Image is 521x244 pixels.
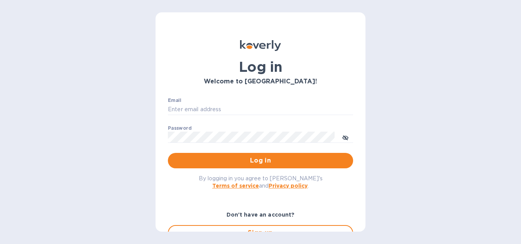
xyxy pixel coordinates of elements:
[168,78,353,85] h3: Welcome to [GEOGRAPHIC_DATA]!
[199,175,323,189] span: By logging in you agree to [PERSON_NAME]'s and .
[168,98,181,103] label: Email
[168,225,353,241] button: Sign up
[168,59,353,75] h1: Log in
[175,228,346,237] span: Sign up
[168,104,353,115] input: Enter email address
[240,40,281,51] img: Koverly
[168,153,353,168] button: Log in
[212,183,259,189] a: Terms of service
[338,129,353,145] button: toggle password visibility
[269,183,308,189] a: Privacy policy
[168,126,191,130] label: Password
[227,212,295,218] b: Don't have an account?
[174,156,347,165] span: Log in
